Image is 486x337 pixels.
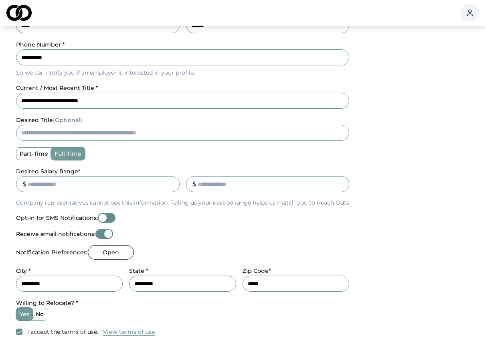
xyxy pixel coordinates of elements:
[16,69,349,77] p: So we can notify you if an employer is interested in your profile.
[16,84,98,91] label: current / most recent title *
[27,328,98,336] label: I accept the terms of use.
[16,199,349,207] p: Company representatives cannot see this information. Telling us your desired range helps us match...
[243,267,271,274] label: Zip Code*
[16,148,51,160] label: part-time
[32,308,47,320] label: no
[192,179,196,189] div: $
[53,116,82,124] span: (Optional)
[16,116,82,124] label: desired title
[88,245,134,260] button: Open
[16,168,81,175] label: Desired Salary Range *
[16,299,78,307] label: Willing to Relocate? *
[22,179,26,189] div: $
[51,148,85,160] label: full-time
[16,231,95,237] label: Receive email notifications:
[16,267,31,274] label: City *
[103,328,155,336] button: View terms of use
[6,5,32,21] img: logo
[16,41,65,48] label: Phone Number *
[16,215,98,221] label: Opt-in for SMS Notifications:
[186,168,189,175] label: _
[16,308,32,320] label: yes
[129,267,148,274] label: State *
[16,250,88,255] label: Notification Preferences:
[103,327,155,337] a: View terms of use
